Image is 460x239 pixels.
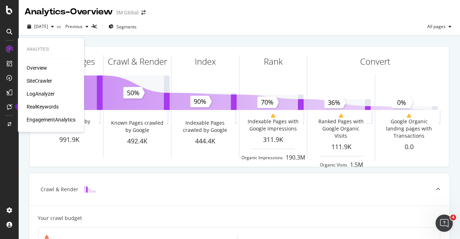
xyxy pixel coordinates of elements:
div: Indexable Pages crawled by Google [177,119,233,134]
button: All pages [424,21,454,32]
div: 444.4K [171,137,239,146]
div: Rank [264,55,283,68]
span: Previous [63,23,83,29]
div: Your crawl budget [38,215,82,222]
div: arrow-right-arrow-left [141,10,146,15]
div: Tooltip anchor [15,104,22,110]
iframe: Intercom live chat [436,215,453,232]
div: Crawl & Render [108,55,167,68]
span: All pages [424,23,446,29]
div: Organic Impressions [241,155,283,161]
div: Analytics - Overview [24,6,113,18]
a: RealKeywords [27,103,59,110]
div: 492.4K [103,137,171,146]
a: LogAnalyzer [27,90,55,97]
span: Segments [116,24,137,30]
button: [DATE] [24,21,57,32]
button: Segments [106,21,139,32]
div: 3M Global [116,9,138,16]
div: Crawl & Render [41,186,78,193]
div: Indexable Pages with Google Impressions [245,118,301,132]
button: Previous [63,21,91,32]
div: Analytics [27,46,75,52]
a: Overview [27,64,47,72]
div: 190.3M [286,153,305,162]
span: 2025 Sep. 7th [34,23,48,29]
span: 4 [450,215,456,220]
div: 991.9K [36,135,103,144]
span: vs [57,23,63,29]
img: block-icon [84,186,96,193]
a: SiteCrawler [27,77,52,84]
div: Known Pages crawled by Google [109,119,165,134]
a: EngagementAnalytics [27,116,75,123]
div: 311.9K [239,135,307,144]
div: Index [195,55,216,68]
